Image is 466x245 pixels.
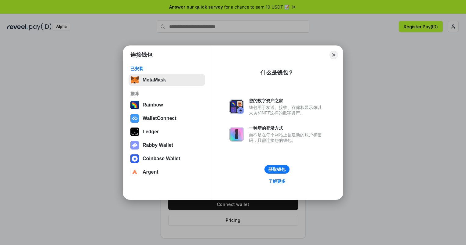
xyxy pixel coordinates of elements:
div: 了解更多 [268,178,286,184]
button: WalletConnect [129,112,205,124]
div: 什么是钱包？ [260,69,293,76]
button: Rabby Wallet [129,139,205,151]
div: 获取钱包 [268,167,286,172]
h1: 连接钱包 [130,51,152,59]
a: 了解更多 [265,177,289,185]
div: WalletConnect [143,116,177,121]
img: svg+xml,%3Csvg%20xmlns%3D%22http%3A%2F%2Fwww.w3.org%2F2000%2Fsvg%22%20fill%3D%22none%22%20viewBox... [130,141,139,150]
div: Rabby Wallet [143,142,173,148]
div: MetaMask [143,77,166,83]
button: Close [329,51,338,59]
div: Ledger [143,129,159,135]
div: 您的数字资产之家 [249,98,325,103]
img: svg+xml,%3Csvg%20width%3D%2228%22%20height%3D%2228%22%20viewBox%3D%220%200%2028%2028%22%20fill%3D... [130,114,139,123]
button: Coinbase Wallet [129,153,205,165]
img: svg+xml,%3Csvg%20width%3D%2228%22%20height%3D%2228%22%20viewBox%3D%220%200%2028%2028%22%20fill%3D... [130,154,139,163]
div: 钱包用于发送、接收、存储和显示像以太坊和NFT这样的数字资产。 [249,105,325,116]
button: Rainbow [129,99,205,111]
div: Coinbase Wallet [143,156,180,161]
div: 已安装 [130,66,203,71]
button: Argent [129,166,205,178]
button: Ledger [129,126,205,138]
div: Rainbow [143,102,163,108]
img: svg+xml,%3Csvg%20xmlns%3D%22http%3A%2F%2Fwww.w3.org%2F2000%2Fsvg%22%20fill%3D%22none%22%20viewBox... [229,127,244,142]
button: MetaMask [129,74,205,86]
div: 推荐 [130,91,203,96]
button: 获取钱包 [264,165,289,174]
div: 而不是在每个网站上创建新的账户和密码，只需连接您的钱包。 [249,132,325,143]
img: svg+xml,%3Csvg%20fill%3D%22none%22%20height%3D%2233%22%20viewBox%3D%220%200%2035%2033%22%20width%... [130,76,139,84]
div: 一种新的登录方式 [249,125,325,131]
img: svg+xml,%3Csvg%20width%3D%2228%22%20height%3D%2228%22%20viewBox%3D%220%200%2028%2028%22%20fill%3D... [130,168,139,176]
img: svg+xml,%3Csvg%20xmlns%3D%22http%3A%2F%2Fwww.w3.org%2F2000%2Fsvg%22%20fill%3D%22none%22%20viewBox... [229,99,244,114]
div: Argent [143,169,158,175]
img: svg+xml,%3Csvg%20xmlns%3D%22http%3A%2F%2Fwww.w3.org%2F2000%2Fsvg%22%20width%3D%2228%22%20height%3... [130,128,139,136]
img: svg+xml,%3Csvg%20width%3D%22120%22%20height%3D%22120%22%20viewBox%3D%220%200%20120%20120%22%20fil... [130,101,139,109]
